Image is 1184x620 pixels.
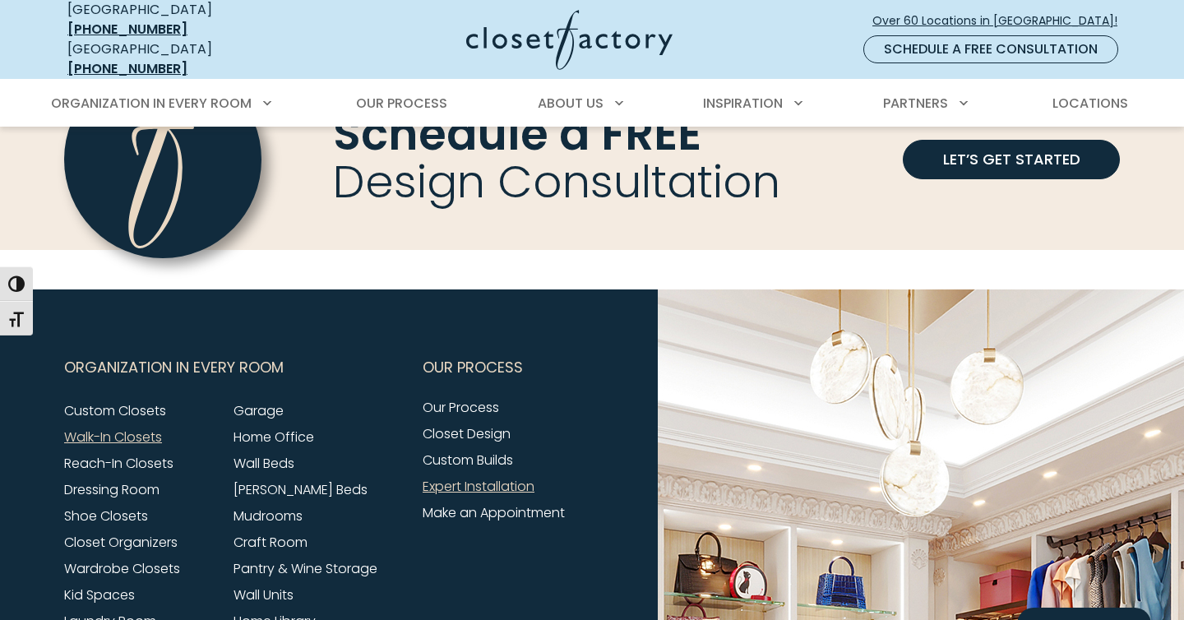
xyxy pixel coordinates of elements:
[423,424,511,443] a: Closet Design
[64,454,173,473] a: Reach-In Closets
[234,585,294,604] a: Wall Units
[234,559,377,578] a: Pantry & Wine Storage
[234,480,368,499] a: [PERSON_NAME] Beds
[333,150,780,214] span: Design Consultation
[64,428,162,446] a: Walk-In Closets
[333,102,701,165] span: Schedule a FREE
[872,7,1131,35] a: Over 60 Locations in [GEOGRAPHIC_DATA]!
[423,477,534,496] a: Expert Installation
[64,401,166,420] a: Custom Closets
[64,347,284,388] span: Organization in Every Room
[39,81,1145,127] nav: Primary Menu
[423,347,523,388] span: Our Process
[67,39,306,79] div: [GEOGRAPHIC_DATA]
[64,347,403,388] button: Footer Subnav Button - Organization in Every Room
[423,347,582,388] button: Footer Subnav Button - Our Process
[64,507,148,525] a: Shoe Closets
[423,451,513,470] a: Custom Builds
[64,559,180,578] a: Wardrobe Closets
[234,454,294,473] a: Wall Beds
[67,59,187,78] a: [PHONE_NUMBER]
[64,585,135,604] a: Kid Spaces
[903,140,1120,179] a: LET’S GET STARTED
[883,94,948,113] span: Partners
[356,94,447,113] span: Our Process
[1052,94,1128,113] span: Locations
[234,507,303,525] a: Mudrooms
[423,503,565,522] a: Make an Appointment
[863,35,1118,63] a: Schedule a Free Consultation
[234,533,308,552] a: Craft Room
[51,94,252,113] span: Organization in Every Room
[67,20,187,39] a: [PHONE_NUMBER]
[234,401,284,420] a: Garage
[703,94,783,113] span: Inspiration
[466,10,673,70] img: Closet Factory Logo
[538,94,604,113] span: About Us
[234,428,314,446] a: Home Office
[64,480,160,499] a: Dressing Room
[872,12,1131,30] span: Over 60 Locations in [GEOGRAPHIC_DATA]!
[423,398,499,417] a: Our Process
[64,533,178,552] a: Closet Organizers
